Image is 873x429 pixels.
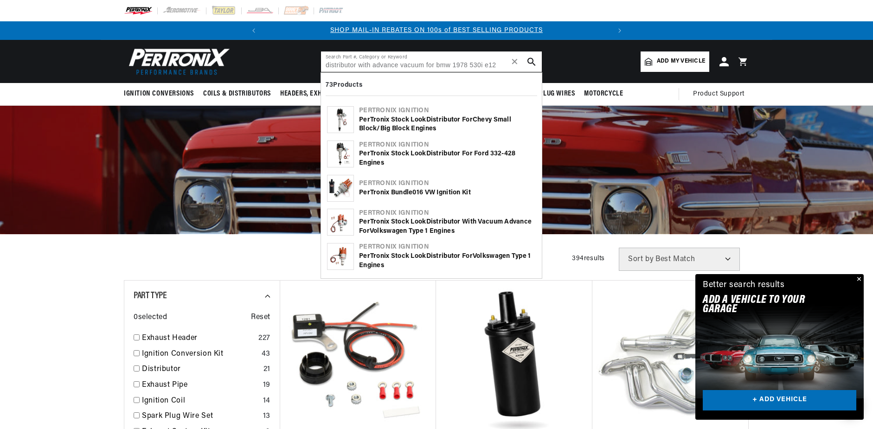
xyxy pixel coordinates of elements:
[359,115,536,134] div: PerTronix Stock Look Chevy Small Block/Big Block Engines
[521,51,542,72] button: search button
[426,150,461,157] b: Distributor
[359,228,370,235] b: for
[579,83,628,105] summary: Motorcycle
[142,379,259,391] a: Exhaust Pipe
[519,89,575,99] span: Spark Plug Wires
[263,26,610,36] div: Announcement
[693,89,745,99] span: Product Support
[474,150,485,157] b: For
[462,150,473,157] b: for
[326,82,363,89] b: 73 Products
[142,348,258,360] a: Ignition Conversion Kit
[124,45,231,77] img: Pertronix
[359,243,536,252] div: Pertronix Ignition
[124,83,199,105] summary: Ignition Conversions
[359,179,536,188] div: Pertronix Ignition
[142,395,259,407] a: Ignition Coil
[641,51,709,72] a: Add my vehicle
[263,395,270,407] div: 14
[263,364,270,376] div: 21
[276,83,393,105] summary: Headers, Exhausts & Components
[504,218,532,225] b: Advance
[199,83,276,105] summary: Coils & Distributors
[134,291,167,301] span: Part Type
[703,279,785,292] div: Better search results
[462,218,476,225] b: with
[359,209,536,218] div: Pertronix Ignition
[124,89,194,99] span: Ignition Conversions
[101,21,772,40] slideshow-component: Translation missing: en.sections.announcements.announcement_bar
[327,243,353,269] img: PerTronix Stock Look Distributor for Volkswagen Type 1 Engines
[359,149,536,167] div: PerTronix Stock Look d 332-428 Engines
[359,188,536,198] div: PerTronix Bundle016 VW Ignition Kit
[478,218,503,225] b: Vacuum
[584,89,623,99] span: Motorcycle
[280,89,389,99] span: Headers, Exhausts & Components
[462,253,473,260] b: for
[327,178,353,198] img: PerTronix Bundle016 VW Ignition Kit
[134,312,167,324] span: 0 selected
[703,295,833,314] h2: Add A VEHICLE to your garage
[203,89,271,99] span: Coils & Distributors
[628,256,654,263] span: Sort by
[359,106,536,115] div: Pertronix Ignition
[263,379,270,391] div: 19
[327,107,353,133] img: PerTronix Stock Look Distributor for Chevy Small Block/Big Block Engines
[462,116,473,123] b: for
[263,26,610,36] div: 1 of 2
[142,333,255,345] a: Exhaust Header
[426,253,461,260] b: Distributor
[610,21,629,40] button: Translation missing: en.sections.announcements.next_announcement
[330,27,543,34] a: SHOP MAIL-IN REBATES ON 100s of BEST SELLING PRODUCTS
[258,333,270,345] div: 227
[142,410,259,423] a: Spark Plug Wire Set
[263,410,270,423] div: 13
[693,83,749,105] summary: Product Support
[426,218,461,225] b: Distributor
[359,218,536,236] div: PerTronix Stock Look Volkswagen Type 1 Engines
[619,248,740,271] select: Sort by
[142,364,260,376] a: Distributor
[657,57,705,66] span: Add my vehicle
[359,252,536,270] div: PerTronix Stock Look Volkswagen Type 1 Engines
[327,141,353,167] img: PerTronix Stock Look Distributor for Ford 332-428 Engines
[327,209,353,235] img: PerTronix Stock Look Distributor with Vacuum Advance for Volkswagen Type 1 Engines
[426,116,461,123] b: Distributor
[262,348,270,360] div: 43
[321,51,542,72] input: Search Part #, Category or Keyword
[244,21,263,40] button: Translation missing: en.sections.announcements.previous_announcement
[514,83,580,105] summary: Spark Plug Wires
[853,274,864,285] button: Close
[572,255,605,262] span: 394 results
[703,390,856,411] a: + ADD VEHICLE
[359,141,536,150] div: Pertronix Ignition
[251,312,270,324] span: Reset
